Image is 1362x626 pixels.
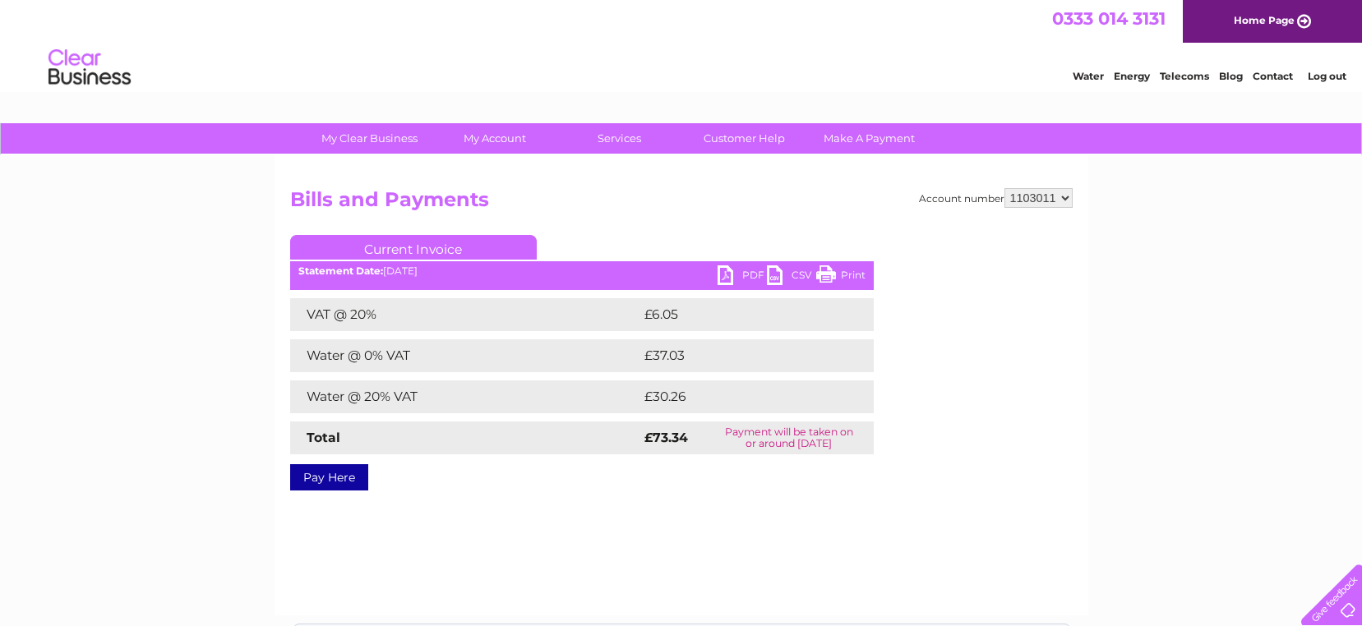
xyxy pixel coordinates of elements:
[644,430,688,445] strong: £73.34
[704,421,874,454] td: Payment will be taken on or around [DATE]
[307,430,340,445] strong: Total
[1052,8,1166,29] a: 0333 014 3131
[718,265,767,289] a: PDF
[816,265,866,289] a: Print
[640,339,840,372] td: £37.03
[1114,70,1150,82] a: Energy
[1253,70,1293,82] a: Contact
[1160,70,1209,82] a: Telecoms
[293,9,1070,80] div: Clear Business is a trading name of Verastar Limited (registered in [GEOGRAPHIC_DATA] No. 3667643...
[1219,70,1243,82] a: Blog
[48,43,132,93] img: logo.png
[767,265,816,289] a: CSV
[290,188,1073,219] h2: Bills and Payments
[1308,70,1346,82] a: Log out
[1073,70,1104,82] a: Water
[290,265,874,277] div: [DATE]
[302,123,437,154] a: My Clear Business
[640,380,841,413] td: £30.26
[676,123,812,154] a: Customer Help
[640,298,835,331] td: £6.05
[290,235,537,260] a: Current Invoice
[552,123,687,154] a: Services
[290,298,640,331] td: VAT @ 20%
[298,265,383,277] b: Statement Date:
[290,339,640,372] td: Water @ 0% VAT
[290,380,640,413] td: Water @ 20% VAT
[801,123,937,154] a: Make A Payment
[427,123,562,154] a: My Account
[290,464,368,490] a: Pay Here
[919,188,1073,208] div: Account number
